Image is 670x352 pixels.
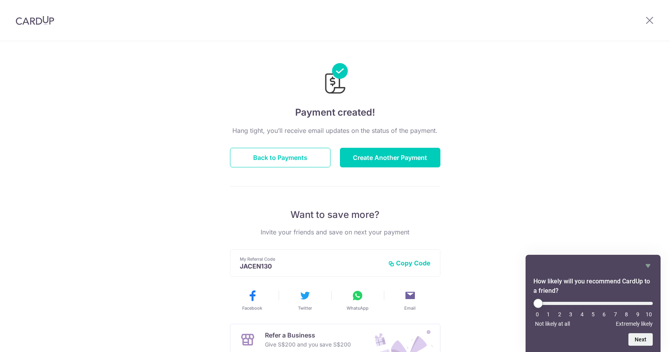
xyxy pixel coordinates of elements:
p: Give S$200 and you save S$200 [265,340,351,349]
p: My Referral Code [240,256,382,262]
h2: How likely will you recommend CardUp to a friend? Select an option from 0 to 10, with 0 being Not... [533,277,653,296]
button: Create Another Payment [340,148,440,167]
img: Payments [323,63,348,96]
div: How likely will you recommend CardUp to a friend? Select an option from 0 to 10, with 0 being Not... [533,299,653,327]
button: Twitter [282,289,328,311]
p: JACEN130 [240,262,382,270]
button: Copy Code [388,259,431,267]
li: 5 [589,311,597,318]
span: Not likely at all [535,321,570,327]
li: 7 [612,311,619,318]
p: Hang tight, you’ll receive email updates on the status of the payment. [230,126,440,135]
h4: Payment created! [230,105,440,120]
span: Email [404,305,416,311]
span: Facebook [242,305,262,311]
li: 9 [634,311,642,318]
span: Twitter [298,305,312,311]
button: Email [387,289,433,311]
li: 8 [623,311,630,318]
li: 2 [556,311,564,318]
li: 0 [533,311,541,318]
img: CardUp [16,16,54,25]
span: WhatsApp [347,305,369,311]
li: 4 [578,311,586,318]
li: 3 [567,311,575,318]
button: WhatsApp [334,289,381,311]
li: 1 [544,311,552,318]
button: Next question [628,333,653,346]
li: 6 [600,311,608,318]
button: Hide survey [643,261,653,270]
p: Invite your friends and save on next your payment [230,227,440,237]
div: How likely will you recommend CardUp to a friend? Select an option from 0 to 10, with 0 being Not... [533,261,653,346]
span: Extremely likely [616,321,653,327]
p: Want to save more? [230,209,440,221]
li: 10 [645,311,653,318]
button: Back to Payments [230,148,330,167]
button: Facebook [229,289,276,311]
p: Refer a Business [265,330,351,340]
